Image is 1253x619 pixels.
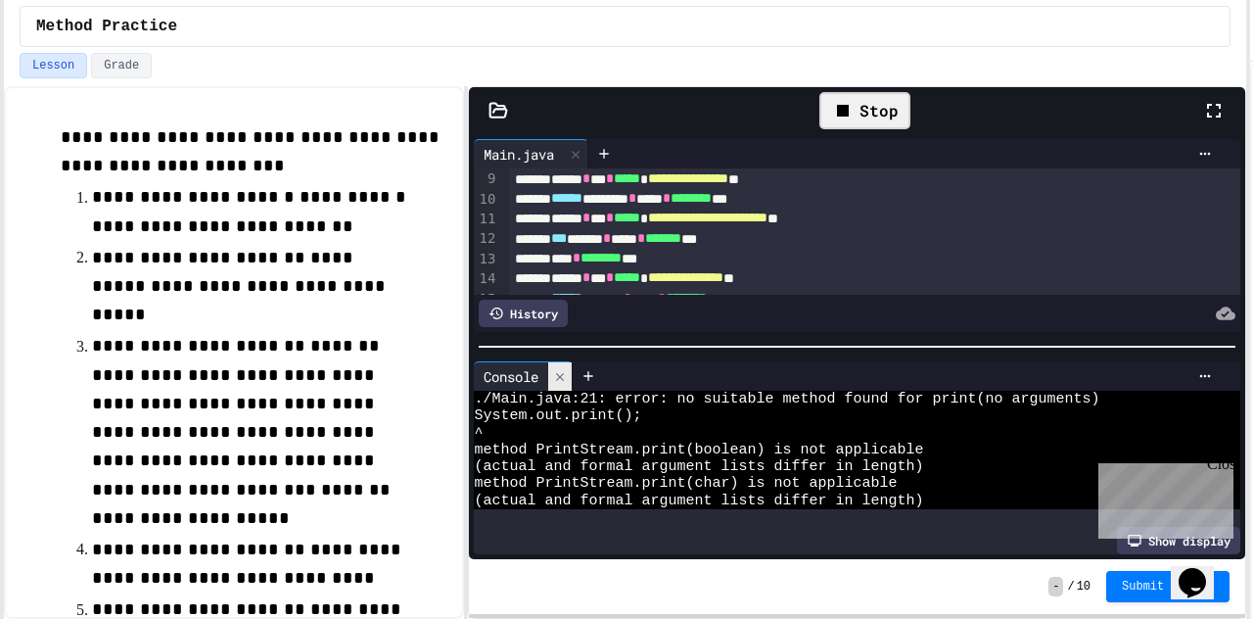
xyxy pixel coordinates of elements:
[474,144,564,165] div: Main.java
[474,290,498,309] div: 15
[819,92,910,129] div: Stop
[474,475,897,492] span: method PrintStream.print(char) is not applicable
[474,269,498,289] div: 14
[474,250,498,269] div: 13
[1067,579,1074,595] span: /
[474,458,923,475] span: (actual and formal argument lists differ in length)
[474,210,498,229] div: 11
[1077,579,1091,595] span: 10
[36,15,177,38] span: Method Practice
[474,139,588,168] div: Main.java
[474,425,483,442] span: ^
[1048,577,1063,596] span: -
[474,407,641,424] span: System.out.print();
[1091,455,1233,539] iframe: chat widget
[474,229,498,249] div: 12
[474,493,923,509] span: (actual and formal argument lists differ in length)
[479,300,568,327] div: History
[474,442,923,458] span: method PrintStream.print(boolean) is not applicable
[474,366,548,387] div: Console
[474,391,1099,407] span: ./Main.java:21: error: no suitable method found for print(no arguments)
[20,53,87,78] button: Lesson
[1117,527,1240,554] div: Show display
[474,361,573,391] div: Console
[474,190,498,210] div: 10
[1171,541,1233,599] iframe: chat widget
[1122,579,1214,595] span: Submit Answer
[1106,571,1230,602] button: Submit Answer
[8,8,135,124] div: Chat with us now!Close
[474,169,498,189] div: 9
[91,53,152,78] button: Grade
